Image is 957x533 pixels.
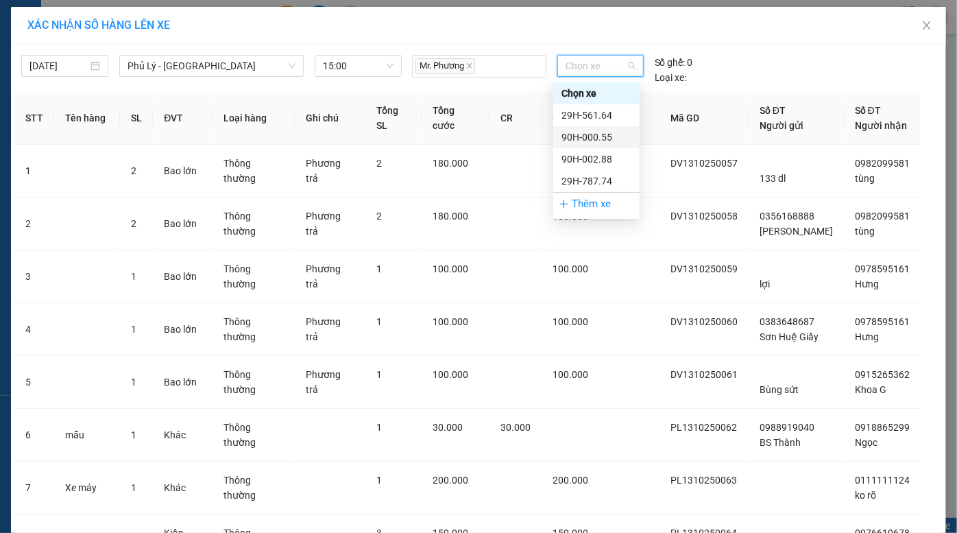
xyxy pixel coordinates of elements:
[433,316,468,327] span: 100.000
[855,105,881,116] span: Số ĐT
[213,303,295,356] td: Thông thường
[376,475,382,486] span: 1
[553,170,640,192] div: 29H-787.74
[376,263,382,274] span: 1
[422,92,489,145] th: Tổng cước
[655,55,686,70] span: Số ghế:
[213,250,295,303] td: Thông thường
[500,422,531,433] span: 30.000
[131,165,136,176] span: 2
[433,422,463,433] span: 30.000
[553,126,640,148] div: 90H-000.55
[433,263,468,274] span: 100.000
[489,92,542,145] th: CR
[760,331,819,342] span: Sơn Huệ Giầy
[553,104,640,126] div: 29H-561.64
[553,148,640,170] div: 90H-002.88
[855,422,910,433] span: 0918865299
[213,198,295,250] td: Thông thường
[128,56,296,76] span: Phủ Lý - Hà Nội
[131,429,136,440] span: 1
[433,211,468,222] span: 180.000
[14,409,54,462] td: 6
[213,356,295,409] td: Thông thường
[14,198,54,250] td: 2
[54,462,120,514] td: Xe máy
[760,384,799,395] span: Bùng sứt
[855,120,907,131] span: Người nhận
[760,316,814,327] span: 0383648687
[153,92,213,145] th: ĐVT
[855,158,910,169] span: 0982099581
[855,263,910,274] span: 0978595161
[466,62,473,69] span: close
[670,263,738,274] span: DV1310250059
[553,263,588,274] span: 100.000
[559,199,569,209] span: plus
[306,369,341,395] span: Phương trả
[376,316,382,327] span: 1
[670,158,738,169] span: DV1310250057
[213,92,295,145] th: Loại hàng
[376,158,382,169] span: 2
[14,145,54,198] td: 1
[855,316,910,327] span: 0978595161
[561,174,631,189] div: 29H-787.74
[855,384,886,395] span: Khoa G
[54,92,120,145] th: Tên hàng
[306,316,341,342] span: Phương trả
[433,475,468,486] span: 200.000
[153,356,213,409] td: Bao lớn
[27,19,170,32] span: XÁC NHẬN SỐ HÀNG LÊN XE
[131,377,136,388] span: 1
[553,369,588,380] span: 100.000
[670,475,737,486] span: PL1310250063
[760,437,801,448] span: BS Thành
[54,409,120,462] td: mẫu
[655,55,693,70] div: 0
[760,105,786,116] span: Số ĐT
[14,92,54,145] th: STT
[131,482,136,493] span: 1
[153,198,213,250] td: Bao lớn
[659,92,749,145] th: Mã GD
[553,475,588,486] span: 200.000
[131,271,136,282] span: 1
[760,173,786,184] span: 133 dl
[306,158,341,184] span: Phương trả
[153,145,213,198] td: Bao lớn
[670,369,738,380] span: DV1310250061
[14,303,54,356] td: 4
[855,490,876,501] span: ko rõ
[760,422,814,433] span: 0988919040
[855,279,879,289] span: Hưng
[553,158,588,169] span: 180.000
[213,409,295,462] td: Thông thường
[553,192,640,216] div: Thêm xe
[131,218,136,229] span: 2
[153,303,213,356] td: Bao lớn
[376,211,382,222] span: 2
[655,70,687,85] span: Loại xe:
[288,62,296,70] span: down
[561,130,631,145] div: 90H-000.55
[760,120,803,131] span: Người gửi
[855,211,910,222] span: 0982099581
[760,211,814,222] span: 0356168888
[908,7,946,45] button: Close
[855,173,875,184] span: tùng
[760,226,833,237] span: [PERSON_NAME]
[921,20,932,31] span: close
[855,475,910,486] span: 0111111124
[670,316,738,327] span: DV1310250060
[561,108,631,123] div: 29H-561.64
[553,211,588,222] span: 180.000
[760,279,770,289] span: lợi
[553,316,588,327] span: 100.000
[542,92,607,145] th: CC
[566,56,635,76] span: Chọn xe
[131,324,136,335] span: 1
[855,369,910,380] span: 0915265362
[306,263,341,289] span: Phương trả
[433,158,468,169] span: 180.000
